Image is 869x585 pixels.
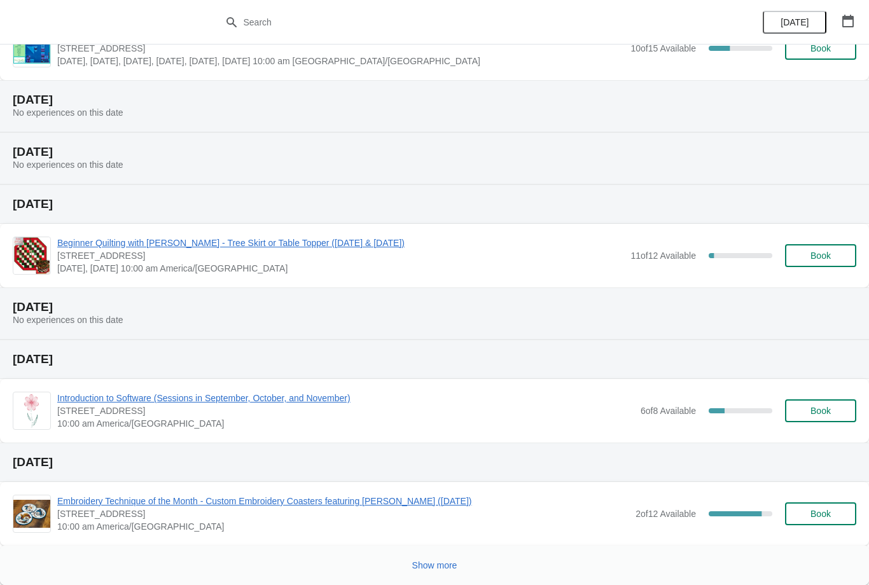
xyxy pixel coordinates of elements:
[407,554,462,577] button: Show more
[57,404,634,417] span: [STREET_ADDRESS]
[636,509,696,519] span: 2 of 12 Available
[13,353,856,366] h2: [DATE]
[13,146,856,158] h2: [DATE]
[57,520,629,533] span: 10:00 am America/[GEOGRAPHIC_DATA]
[785,244,856,267] button: Book
[57,237,624,249] span: Beginner Quilting with [PERSON_NAME] - Tree Skirt or Table Topper ([DATE] & [DATE])
[243,11,652,34] input: Search
[13,315,123,325] span: No experiences on this date
[21,392,43,429] img: Introduction to Software (Sessions in September, October, and November) | 1300 Salem Rd SW, Suite...
[785,399,856,422] button: Book
[13,107,123,118] span: No experiences on this date
[630,43,696,53] span: 10 of 15 Available
[13,456,856,469] h2: [DATE]
[785,37,856,60] button: Book
[57,55,624,67] span: [DATE], [DATE], [DATE], [DATE], [DATE], [DATE] 10:00 am [GEOGRAPHIC_DATA]/[GEOGRAPHIC_DATA]
[641,406,696,416] span: 6 of 8 Available
[14,237,50,274] img: Beginner Quilting with Terri - Tree Skirt or Table Topper (November & December 2025) | 1300 Salem...
[810,43,831,53] span: Book
[57,507,629,520] span: [STREET_ADDRESS]
[57,42,624,55] span: [STREET_ADDRESS]
[57,262,624,275] span: [DATE], [DATE] 10:00 am America/[GEOGRAPHIC_DATA]
[630,251,696,261] span: 11 of 12 Available
[412,560,457,570] span: Show more
[13,33,50,64] img: Majestic Pines - Twilight Garden Series | 1300 Salem Rd SW, Suite 350, Rochester, MN 55902 | 10:0...
[13,93,856,106] h2: [DATE]
[57,495,629,507] span: Embroidery Technique of the Month - Custom Embroidery Coasters featuring [PERSON_NAME] ([DATE])
[810,406,831,416] span: Book
[13,160,123,170] span: No experiences on this date
[763,11,826,34] button: [DATE]
[781,17,809,27] span: [DATE]
[785,502,856,525] button: Book
[810,251,831,261] span: Book
[57,249,624,262] span: [STREET_ADDRESS]
[13,500,50,528] img: Embroidery Technique of the Month - Custom Embroidery Coasters featuring Snow (November 4, 2025) ...
[13,301,856,313] h2: [DATE]
[57,417,634,430] span: 10:00 am America/[GEOGRAPHIC_DATA]
[57,392,634,404] span: Introduction to Software (Sessions in September, October, and November)
[13,198,856,210] h2: [DATE]
[810,509,831,519] span: Book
